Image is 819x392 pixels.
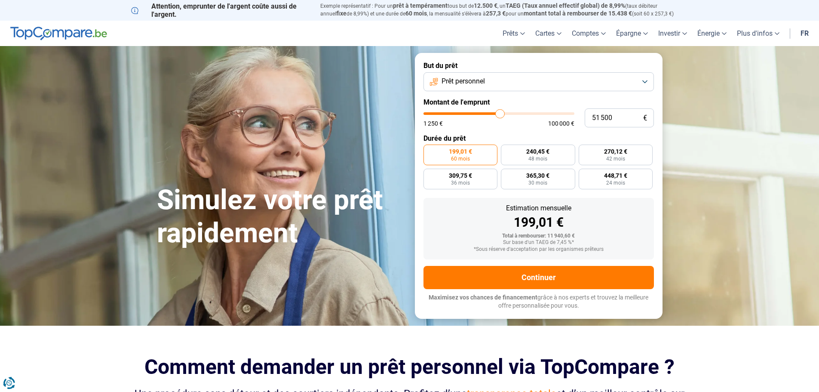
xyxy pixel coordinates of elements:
[692,21,732,46] a: Énergie
[606,180,625,185] span: 24 mois
[611,21,653,46] a: Épargne
[606,156,625,161] span: 42 mois
[423,72,654,91] button: Prêt personnel
[336,10,347,17] span: fixe
[795,21,814,46] a: fr
[548,120,574,127] span: 100 000 €
[474,2,497,9] span: 12.500 €
[423,293,654,310] p: grâce à nos experts et trouvez la meilleure offre personnalisée pour vous.
[526,148,549,154] span: 240,45 €
[604,173,627,179] span: 448,71 €
[393,2,448,9] span: prêt à tempérament
[10,27,107,40] img: TopCompare
[524,10,632,17] span: montant total à rembourser de 15.438 €
[423,134,654,142] label: Durée du prêt
[530,21,567,46] a: Cartes
[653,21,692,46] a: Investir
[567,21,611,46] a: Comptes
[423,98,654,106] label: Montant de l'emprunt
[449,173,472,179] span: 309,75 €
[320,2,688,18] p: Exemple représentatif : Pour un tous but de , un (taux débiteur annuel de 8,99%) et une durée de ...
[131,355,688,379] h2: Comment demander un prêt personnel via TopCompare ?
[528,156,547,161] span: 48 mois
[423,62,654,70] label: But du prêt
[157,184,405,250] h1: Simulez votre prêt rapidement
[423,266,654,289] button: Continuer
[430,216,647,229] div: 199,01 €
[497,21,530,46] a: Prêts
[430,240,647,246] div: Sur base d'un TAEG de 7,45 %*
[486,10,506,17] span: 257,3 €
[449,148,472,154] span: 199,01 €
[451,180,470,185] span: 36 mois
[451,156,470,161] span: 60 mois
[528,180,547,185] span: 30 mois
[423,120,443,127] span: 1 250 €
[430,205,647,212] div: Estimation mensuelle
[131,2,310,19] p: Attention, emprunter de l'argent coûte aussi de l'argent.
[643,114,647,122] span: €
[732,21,785,46] a: Plus d'infos
[430,247,647,253] div: *Sous réserve d'acceptation par les organismes prêteurs
[506,2,625,9] span: TAEG (Taux annuel effectif global) de 8,99%
[430,233,647,239] div: Total à rembourser: 11 940,60 €
[604,148,627,154] span: 270,12 €
[442,77,485,86] span: Prêt personnel
[526,173,549,179] span: 365,30 €
[405,10,427,17] span: 60 mois
[429,294,537,301] span: Maximisez vos chances de financement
